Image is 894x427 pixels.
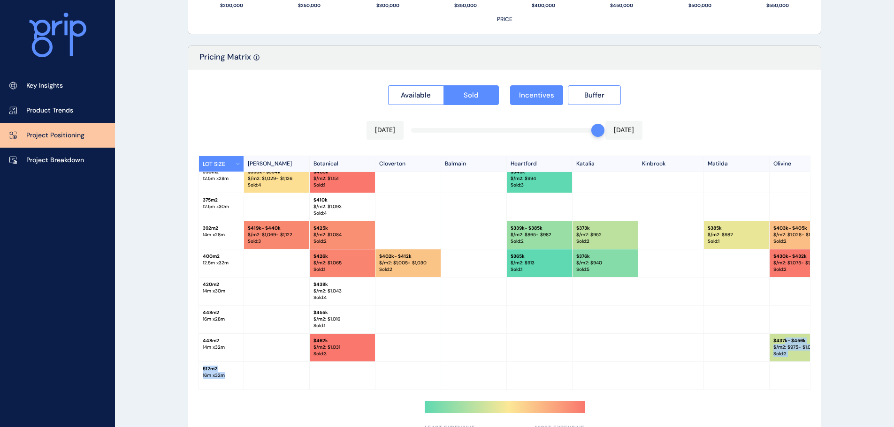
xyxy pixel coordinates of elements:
p: $ 425k [313,225,371,232]
p: 12.5 m x 28 m [203,175,240,182]
p: Katalia [573,156,638,172]
p: 14 m x 30 m [203,288,240,294]
button: Available [388,85,443,105]
p: 400 m2 [203,253,240,260]
text: $200,000 [220,2,243,8]
p: 448 m2 [203,337,240,344]
text: $550,000 [766,2,789,8]
p: [DATE] [375,126,395,135]
p: Sold : 3 [313,351,371,357]
p: Sold : 2 [773,266,831,273]
p: Product Trends [26,106,73,115]
text: $450,000 [610,2,633,8]
p: Sold : 1 [313,266,371,273]
text: $300,000 [376,2,399,8]
p: $/m2: $ 1,065 [313,260,371,266]
p: Sold : 2 [379,266,437,273]
p: Sold : 2 [313,238,371,245]
p: $/m2: $ 940 [576,260,634,266]
p: Matilda [704,156,770,172]
p: $ 402k - $412k [379,253,437,260]
p: $/m2: $ 1,084 [313,232,371,238]
p: $/m2: $ 952 [576,232,634,238]
span: Sold [464,90,479,100]
p: $ 376k [576,253,634,260]
p: 448 m2 [203,309,240,316]
p: Sold : 1 [313,182,371,188]
p: $ 339k - $385k [511,225,568,232]
p: $ 403k [313,169,371,175]
span: Buffer [584,90,604,100]
p: 392 m2 [203,225,240,232]
p: $/m2: $ 1,031 [313,344,371,351]
p: Sold : 4 [248,182,306,188]
p: 14 m x 32 m [203,344,240,351]
p: 16 m x 28 m [203,316,240,322]
p: Project Breakdown [26,156,84,165]
button: LOT SIZE [199,156,244,172]
p: Sold : 5 [576,266,634,273]
p: Sold : 2 [511,238,568,245]
p: 350 m2 [203,169,240,175]
p: $/m2: $ 975 - $1,018 [773,344,831,351]
p: $ 373k [576,225,634,232]
p: $/m2: $ 1,005 - $1,030 [379,260,437,266]
p: Olivine [770,156,835,172]
button: Incentives [510,85,563,105]
p: $/m2: $ 1,016 [313,316,371,322]
button: Sold [443,85,499,105]
p: $/m2: $ 1,043 [313,288,371,294]
p: $ 403k - $405k [773,225,831,232]
text: $400,000 [532,2,555,8]
text: PRICE [497,15,512,23]
p: Balmain [441,156,507,172]
p: Sold : 1 [511,266,568,273]
p: $/m2: $ 994 [511,175,568,182]
p: Sold : 4 [313,294,371,301]
p: Sold : 3 [248,238,306,245]
p: Kinbrook [638,156,704,172]
p: $ 348k [511,169,568,175]
p: $ 462k [313,337,371,344]
p: Sold : 2 [773,238,831,245]
p: $/m2: $ 865 - $982 [511,232,568,238]
button: Buffer [568,85,621,105]
p: Key Insights [26,81,63,90]
p: 16 m x 32 m [203,372,240,379]
p: $ 360k - $394k [248,169,306,175]
p: $/m2: $ 1,028 - $1,033 [773,232,831,238]
p: Heartford [507,156,573,172]
p: 12.5 m x 32 m [203,260,240,266]
p: $ 437k - $456k [773,337,831,344]
p: $ 438k [313,281,371,288]
p: $ 426k [313,253,371,260]
p: Sold : 1 [708,238,765,245]
p: $/m2: $ 982 [708,232,765,238]
p: $/m2: $ 913 [511,260,568,266]
p: Project Positioning [26,131,84,140]
p: [PERSON_NAME] [244,156,310,172]
p: $ 430k - $432k [773,253,831,260]
p: $/m2: $ 1,029 - $1,126 [248,175,306,182]
p: $ 410k [313,197,371,203]
p: Cloverton [375,156,441,172]
text: $250,000 [298,2,321,8]
p: $ 365k [511,253,568,260]
span: Available [401,90,431,100]
p: $ 455k [313,309,371,316]
text: $500,000 [688,2,711,8]
p: Pricing Matrix [199,52,251,69]
p: 12.5 m x 30 m [203,203,240,210]
p: Sold : 2 [773,351,831,357]
p: Botanical [310,156,375,172]
p: $ 385k [708,225,765,232]
p: 420 m2 [203,281,240,288]
p: $/m2: $ 1,151 [313,175,371,182]
p: Sold : 1 [313,322,371,329]
p: $/m2: $ 1,093 [313,203,371,210]
p: Sold : 3 [511,182,568,188]
span: Incentives [519,90,554,100]
p: 512 m2 [203,366,240,372]
p: 375 m2 [203,197,240,203]
p: $/m2: $ 1,069 - $1,122 [248,232,306,238]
